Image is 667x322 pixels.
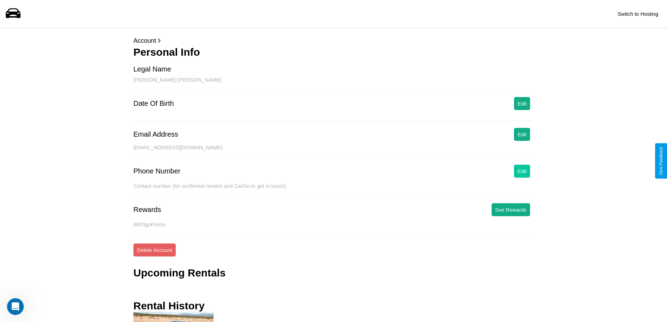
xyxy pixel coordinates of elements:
[133,46,534,58] h3: Personal Info
[133,167,181,175] div: Phone Number
[659,147,663,175] div: Give Feedback
[614,7,662,20] button: Switch to Hosting
[133,65,171,73] div: Legal Name
[133,206,161,214] div: Rewards
[133,267,225,279] h3: Upcoming Rentals
[514,128,530,141] button: Edit
[133,244,176,256] button: Delete Account
[133,300,204,312] h3: Rental History
[133,77,534,90] div: [PERSON_NAME] [PERSON_NAME]
[133,35,534,46] p: Account
[133,183,534,196] div: Contact number (for confirmed renters and CarGo to get in touch).
[7,298,24,315] iframe: Intercom live chat
[133,100,174,108] div: Date Of Birth
[514,97,530,110] button: Edit
[492,203,530,216] button: See Rewards
[133,130,178,138] div: Email Address
[514,165,530,178] button: Edit
[133,220,534,229] p: 6653 goPoints
[133,144,534,158] div: [EMAIL_ADDRESS][DOMAIN_NAME]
